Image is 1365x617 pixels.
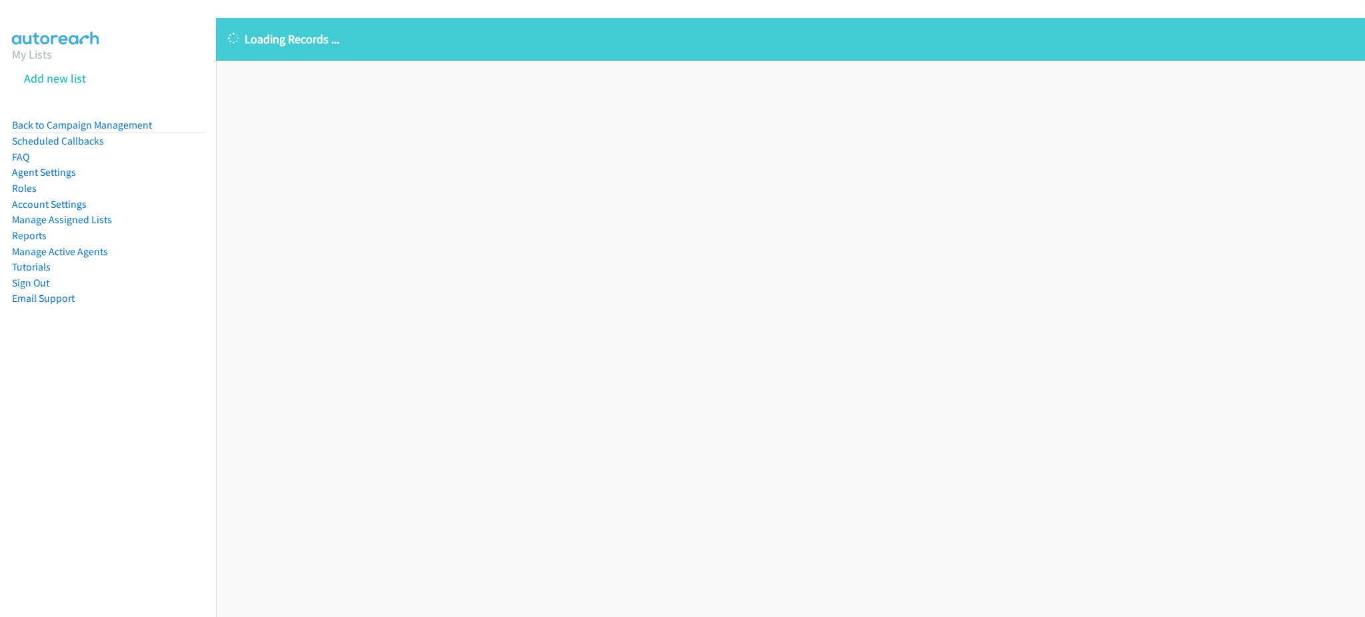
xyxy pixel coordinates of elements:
a: Add new list [24,71,86,86]
p: Loading Records ... [228,30,1353,48]
a: Agent Settings [12,166,76,179]
a: Reports [12,229,47,242]
a: Sign Out [12,277,49,289]
a: Email Support [12,292,75,305]
a: Account Settings [12,198,87,211]
a: Manage Active Agents [12,245,108,258]
a: Manage Assigned Lists [12,213,112,226]
a: My Lists [12,47,52,62]
a: Back to Campaign Management [12,119,152,131]
a: Roles [12,182,37,195]
a: Scheduled Callbacks [12,135,104,147]
a: FAQ [12,151,29,163]
a: Tutorials [12,261,51,273]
